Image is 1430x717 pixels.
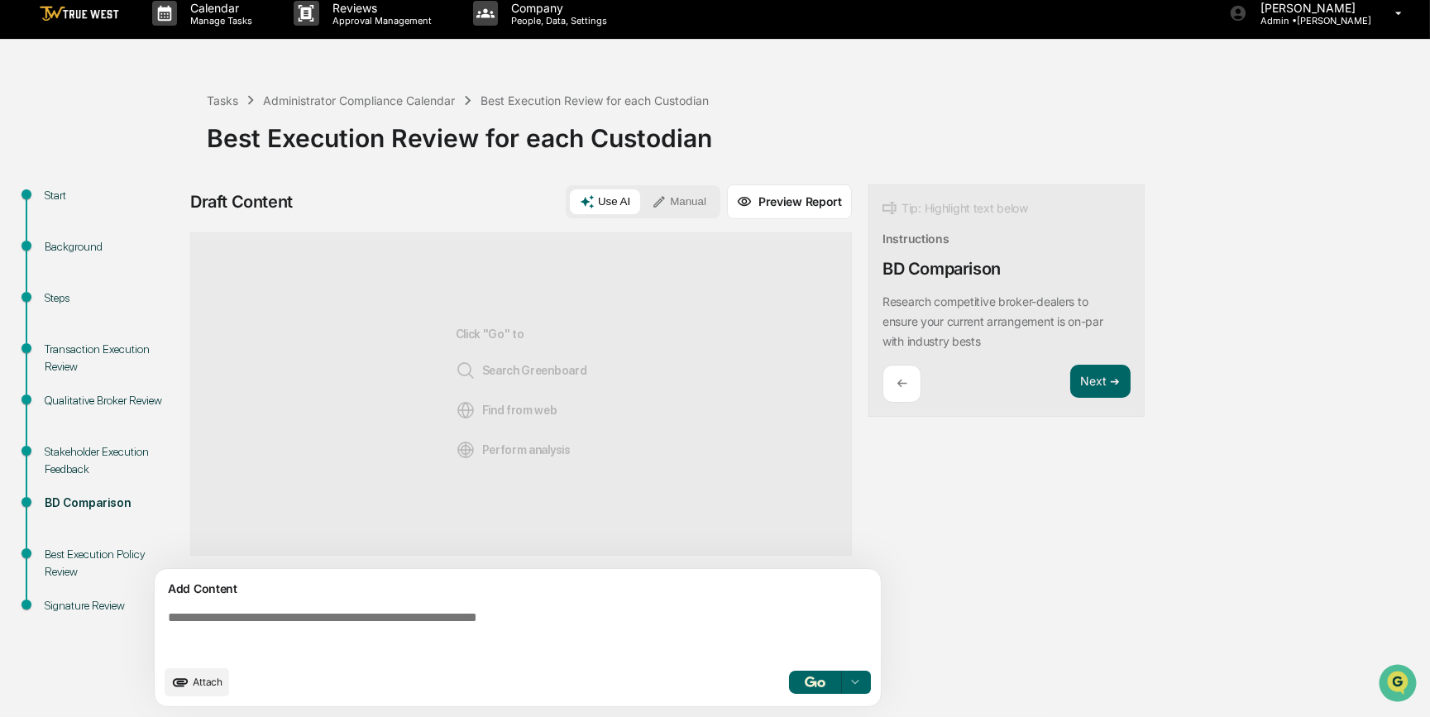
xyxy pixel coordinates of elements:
img: logo [40,6,119,22]
div: 🖐️ [17,210,30,223]
span: Data Lookup [33,240,104,256]
div: Best Execution Review for each Custodian [481,93,709,108]
span: Attestations [136,208,205,225]
p: People, Data, Settings [498,15,615,26]
div: Start [45,187,180,204]
iframe: Open customer support [1377,662,1422,707]
span: Attach [193,676,222,688]
div: Best Execution Review for each Custodian [207,110,1422,153]
button: Use AI [570,189,640,214]
p: How can we help? [17,35,301,61]
div: Tasks [207,93,238,108]
a: 🗄️Attestations [113,202,212,232]
p: Company [498,1,615,15]
a: 🖐️Preclearance [10,202,113,232]
button: Go [789,671,842,694]
div: BD Comparison [45,495,180,512]
div: Background [45,238,180,256]
button: upload document [165,668,229,696]
img: Web [456,400,476,420]
button: Next ➔ [1070,365,1131,399]
p: Approval Management [319,15,440,26]
p: Admin • [PERSON_NAME] [1247,15,1371,26]
img: Analysis [456,440,476,460]
div: We're available if you need us! [56,143,209,156]
div: BD Comparison [882,259,1001,279]
p: ← [897,375,907,391]
p: Reviews [319,1,440,15]
div: Administrator Compliance Calendar [263,93,455,108]
div: Start new chat [56,127,271,143]
span: Find from web [456,400,557,420]
img: Go [805,676,825,687]
div: 🔎 [17,241,30,255]
div: Stakeholder Execution Feedback [45,443,180,478]
button: Start new chat [281,131,301,151]
span: Preclearance [33,208,107,225]
p: Calendar [177,1,261,15]
a: 🔎Data Lookup [10,233,111,263]
div: Best Execution Policy Review [45,546,180,581]
div: Signature Review [45,597,180,614]
span: Perform analysis [456,440,571,460]
img: 1746055101610-c473b297-6a78-478c-a979-82029cc54cd1 [17,127,46,156]
p: Manage Tasks [177,15,261,26]
a: Powered byPylon [117,280,200,293]
div: 🗄️ [120,210,133,223]
div: Click "Go" to [456,260,587,528]
img: Search [456,361,476,380]
span: Search Greenboard [456,361,587,380]
div: Transaction Execution Review [45,341,180,375]
p: Research competitive broker-dealers to ensure your current arrangement is on-par with industry bests [882,294,1103,348]
button: Preview Report [727,184,852,219]
p: [PERSON_NAME] [1247,1,1371,15]
span: Pylon [165,280,200,293]
div: Qualitative Broker Review [45,392,180,409]
div: Draft Content [190,192,293,212]
button: Manual [642,189,716,214]
div: Steps [45,289,180,307]
div: Add Content [165,579,871,599]
div: Tip: Highlight text below [882,198,1028,218]
div: Instructions [882,232,949,246]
